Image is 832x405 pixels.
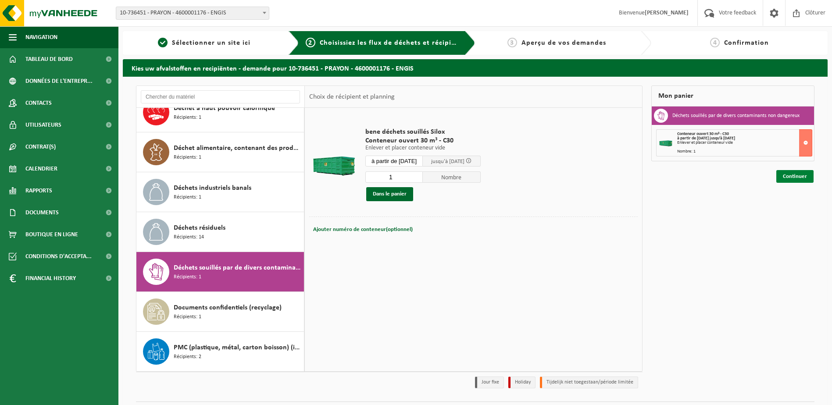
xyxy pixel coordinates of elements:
span: Confirmation [724,39,769,46]
span: Déchets souillés par de divers contaminants non dangereux [174,263,302,273]
strong: [PERSON_NAME] [645,10,689,16]
input: Sélectionnez date [365,156,423,167]
span: Récipients: 14 [174,233,204,242]
span: Déchets résiduels [174,223,225,233]
div: Nombre: 1 [677,149,812,154]
span: Conditions d'accepta... [25,245,92,267]
a: Continuer [776,170,814,183]
li: Tijdelijk niet toegestaan/période limitée [540,377,638,388]
div: Choix de récipient et planning [305,86,399,108]
span: Calendrier [25,158,57,180]
span: Navigation [25,26,57,48]
span: PMC (plastique, métal, carton boisson) (industriel) [174,342,302,353]
div: Mon panier [651,85,814,107]
span: Déchet à haut pouvoir calorifique [174,103,275,114]
span: 4 [710,38,720,47]
button: Déchet à haut pouvoir calorifique Récipients: 1 [136,92,304,132]
span: Récipients: 1 [174,114,201,122]
span: Tableau de bord [25,48,73,70]
span: Choisissiez les flux de déchets et récipients [320,39,466,46]
span: 3 [507,38,517,47]
h2: Kies uw afvalstoffen en recipiënten - demande pour 10-736451 - PRAYON - 4600001176 - ENGIS [123,59,828,76]
span: Récipients: 1 [174,153,201,162]
span: Conteneur ouvert 30 m³ - C30 [365,136,481,145]
span: Conteneur ouvert 30 m³ - C30 [677,131,729,136]
span: Déchet alimentaire, contenant des produits d'origine animale, emballage mélangé (sans verre), cat 3 [174,143,302,153]
h3: Déchets souillés par de divers contaminants non dangereux [672,109,800,123]
span: Récipients: 1 [174,313,201,321]
span: Contacts [25,92,52,114]
strong: à partir de [DATE] jusqu'à [DATE] [677,136,735,141]
div: Enlever et placer conteneur vide [677,141,812,145]
a: 1Sélectionner un site ici [127,38,282,48]
span: Aperçu de vos demandes [521,39,606,46]
li: Holiday [508,377,536,388]
span: Données de l'entrepr... [25,70,93,92]
span: Sélectionner un site ici [172,39,250,46]
button: Déchets industriels banals Récipients: 1 [136,172,304,212]
button: Déchet alimentaire, contenant des produits d'origine animale, emballage mélangé (sans verre), cat... [136,132,304,172]
span: 10-736451 - PRAYON - 4600001176 - ENGIS [116,7,269,19]
span: Documents [25,202,59,224]
span: Documents confidentiels (recyclage) [174,302,282,313]
span: Déchets industriels banals [174,183,251,193]
span: 1 [158,38,168,47]
span: Récipients: 2 [174,353,201,361]
span: 2 [306,38,315,47]
span: jusqu'à [DATE] [431,159,464,164]
span: Boutique en ligne [25,224,78,245]
button: PMC (plastique, métal, carton boisson) (industriel) Récipients: 2 [136,332,304,371]
span: Rapports [25,180,52,202]
span: Financial History [25,267,76,289]
input: Chercher du matériel [141,90,300,103]
span: Nombre [423,171,481,183]
button: Dans le panier [366,187,413,201]
span: 10-736451 - PRAYON - 4600001176 - ENGIS [116,7,269,20]
span: Utilisateurs [25,114,61,136]
button: Déchets résiduels Récipients: 14 [136,212,304,252]
button: Ajouter numéro de conteneur(optionnel) [312,224,414,236]
span: Récipients: 1 [174,273,201,281]
button: Déchets souillés par de divers contaminants non dangereux Récipients: 1 [136,252,304,292]
li: Jour fixe [475,377,504,388]
button: Documents confidentiels (recyclage) Récipients: 1 [136,292,304,332]
span: Récipients: 1 [174,193,201,202]
span: bene déchets souillés Silox [365,128,481,136]
span: Ajouter numéro de conteneur(optionnel) [313,227,413,232]
p: Enlever et placer conteneur vide [365,145,481,151]
span: Contrat(s) [25,136,56,158]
